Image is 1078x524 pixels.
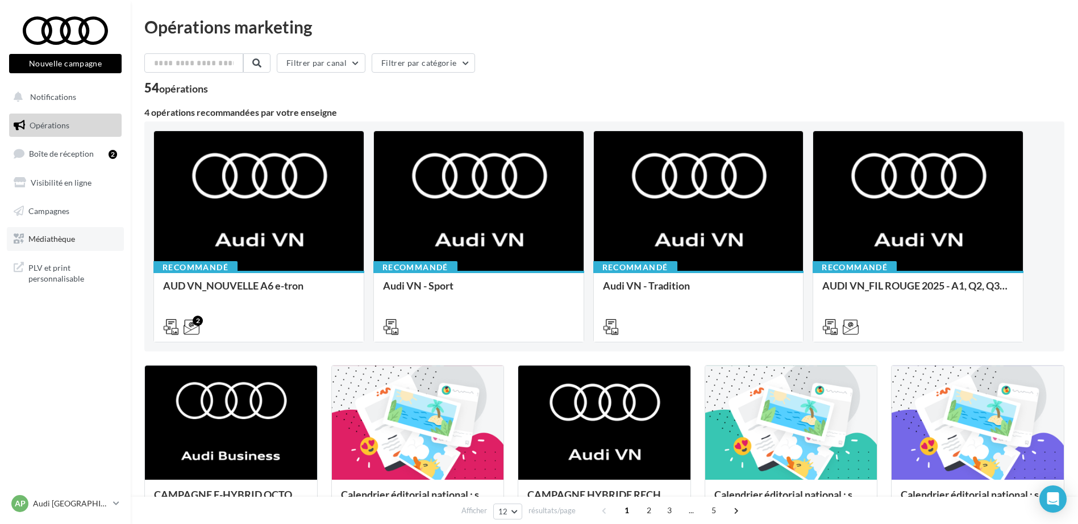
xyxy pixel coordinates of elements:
[7,227,124,251] a: Médiathèque
[901,489,1055,512] div: Calendrier éditorial national : semaine du 08.09 au 14.09
[461,505,487,516] span: Afficher
[813,261,897,274] div: Recommandé
[341,489,495,512] div: Calendrier éditorial national : semaine du 22.09 au 28.09
[144,82,208,94] div: 54
[154,489,308,512] div: CAMPAGNE E-HYBRID OCTOBRE B2B
[144,108,1064,117] div: 4 opérations recommandées par votre enseigne
[593,261,677,274] div: Recommandé
[603,280,794,303] div: Audi VN - Tradition
[498,507,508,516] span: 12
[159,83,208,94] div: opérations
[277,53,365,73] button: Filtrer par canal
[1039,485,1067,513] div: Open Intercom Messenger
[383,280,575,303] div: Audi VN - Sport
[29,149,94,158] span: Boîte de réception
[682,501,701,519] span: ...
[144,18,1064,35] div: Opérations marketing
[618,501,636,519] span: 1
[822,280,1014,303] div: AUDI VN_FIL ROUGE 2025 - A1, Q2, Q3, Q5 et Q4 e-tron
[373,261,457,274] div: Recommandé
[33,498,109,509] p: Audi [GEOGRAPHIC_DATA] 16
[30,92,76,102] span: Notifications
[7,141,124,166] a: Boîte de réception2
[28,234,75,244] span: Médiathèque
[372,53,475,73] button: Filtrer par catégorie
[30,120,69,130] span: Opérations
[528,505,576,516] span: résultats/page
[109,150,117,159] div: 2
[31,178,91,187] span: Visibilité en ligne
[9,493,122,514] a: AP Audi [GEOGRAPHIC_DATA] 16
[163,280,355,303] div: AUD VN_NOUVELLE A6 e-tron
[493,504,522,519] button: 12
[15,498,26,509] span: AP
[7,255,124,289] a: PLV et print personnalisable
[660,501,679,519] span: 3
[9,54,122,73] button: Nouvelle campagne
[193,316,203,326] div: 2
[7,171,124,195] a: Visibilité en ligne
[714,489,868,512] div: Calendrier éditorial national : semaine du 15.09 au 21.09
[7,199,124,223] a: Campagnes
[7,85,119,109] button: Notifications
[527,489,681,512] div: CAMPAGNE HYBRIDE RECHARGEABLE
[28,206,69,215] span: Campagnes
[28,260,117,284] span: PLV et print personnalisable
[153,261,238,274] div: Recommandé
[705,501,723,519] span: 5
[7,114,124,137] a: Opérations
[640,501,658,519] span: 2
